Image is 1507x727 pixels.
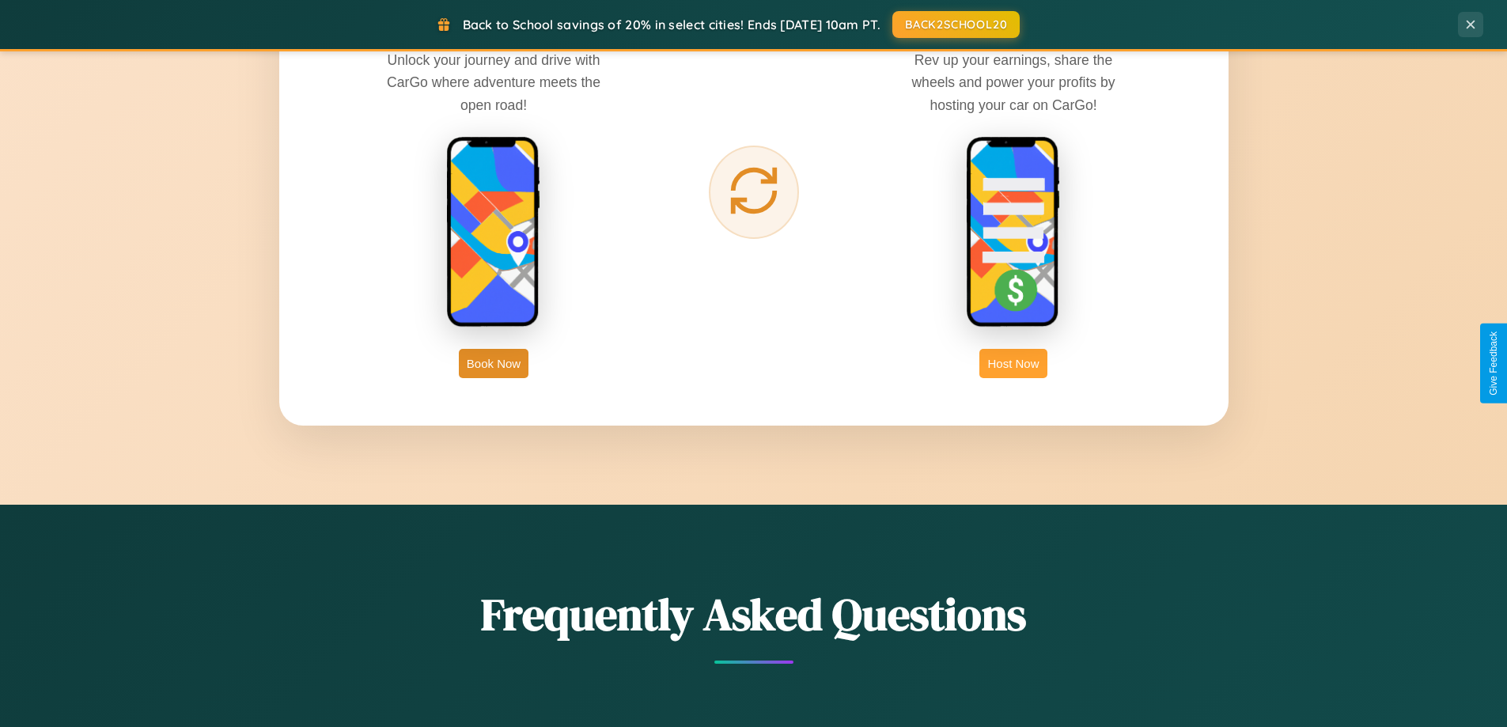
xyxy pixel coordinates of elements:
button: Book Now [459,349,528,378]
button: BACK2SCHOOL20 [892,11,1020,38]
img: rent phone [446,136,541,329]
p: Unlock your journey and drive with CarGo where adventure meets the open road! [375,49,612,115]
p: Rev up your earnings, share the wheels and power your profits by hosting your car on CarGo! [895,49,1132,115]
div: Give Feedback [1488,331,1499,396]
img: host phone [966,136,1061,329]
h2: Frequently Asked Questions [279,584,1229,645]
button: Host Now [979,349,1047,378]
span: Back to School savings of 20% in select cities! Ends [DATE] 10am PT. [463,17,880,32]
